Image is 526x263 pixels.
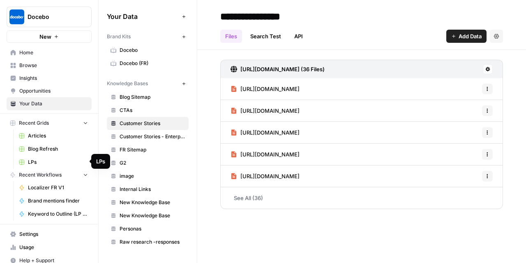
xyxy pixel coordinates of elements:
[120,133,185,140] span: Customer Stories - Enterprise
[107,235,189,249] a: Raw research -responses
[19,87,88,95] span: Opportunities
[107,33,131,40] span: Brand Kits
[19,230,88,238] span: Settings
[240,65,325,73] h3: [URL][DOMAIN_NAME] (36 Files)
[120,199,185,206] span: New Knowledge Base
[28,13,77,21] span: Docebo
[107,196,189,209] a: New Knowledge Base
[7,228,92,241] a: Settings
[15,181,92,194] a: Localizer FR V1
[289,30,308,43] a: API
[107,117,189,130] a: Customer Stories
[19,49,88,56] span: Home
[15,129,92,142] a: Articles
[120,238,185,246] span: Raw research -responses
[240,150,300,158] span: [URL][DOMAIN_NAME]
[446,30,487,43] button: Add Data
[7,241,92,254] a: Usage
[107,80,148,87] span: Knowledge Bases
[107,44,189,57] a: Docebo
[120,107,185,114] span: CTAs
[28,184,88,191] span: Localizer FR V1
[15,142,92,156] a: Blog Refresh
[7,84,92,98] a: Opportunities
[120,225,185,233] span: Personas
[120,120,185,127] span: Customer Stories
[245,30,286,43] a: Search Test
[7,7,92,27] button: Workspace: Docebo
[120,93,185,101] span: Blog Sitemap
[19,171,62,179] span: Recent Workflows
[240,172,300,180] span: [URL][DOMAIN_NAME]
[231,100,300,121] a: [URL][DOMAIN_NAME]
[15,207,92,221] a: Keyword to Outline (LP version)
[28,132,88,140] span: Articles
[15,194,92,207] a: Brand mentions finder
[107,222,189,235] a: Personas
[7,30,92,43] button: New
[7,59,92,72] a: Browse
[15,156,92,169] a: LPs
[107,57,189,70] a: Docebo (FR)
[7,72,92,85] a: Insights
[231,144,300,165] a: [URL][DOMAIN_NAME]
[231,122,300,143] a: [URL][DOMAIN_NAME]
[107,143,189,156] a: FR Sitemap
[231,165,300,187] a: [URL][DOMAIN_NAME]
[107,209,189,222] a: New Knowledge Base
[19,100,88,107] span: Your Data
[7,46,92,59] a: Home
[39,33,51,41] span: New
[19,119,49,127] span: Recent Grids
[19,244,88,251] span: Usage
[107,12,179,21] span: Your Data
[120,212,185,219] span: New Knowledge Base
[19,74,88,82] span: Insights
[240,128,300,137] span: [URL][DOMAIN_NAME]
[120,146,185,154] span: FR Sitemap
[220,187,503,209] a: See All (36)
[107,130,189,143] a: Customer Stories - Enterprise
[96,157,105,165] div: LPs
[220,30,242,43] a: Files
[120,186,185,193] span: Internal Links
[9,9,24,24] img: Docebo Logo
[107,104,189,117] a: CTAs
[28,210,88,218] span: Keyword to Outline (LP version)
[120,159,185,167] span: G2
[240,107,300,115] span: [URL][DOMAIN_NAME]
[7,97,92,110] a: Your Data
[120,47,185,54] span: Docebo
[231,78,300,100] a: [URL][DOMAIN_NAME]
[28,158,88,166] span: LPs
[7,117,92,129] button: Recent Grids
[120,60,185,67] span: Docebo (FR)
[107,183,189,196] a: Internal Links
[231,60,325,78] a: [URL][DOMAIN_NAME] (36 Files)
[240,85,300,93] span: [URL][DOMAIN_NAME]
[28,197,88,205] span: Brand mentions finder
[107,156,189,170] a: G2
[19,62,88,69] span: Browse
[120,172,185,180] span: image
[7,169,92,181] button: Recent Workflows
[28,145,88,153] span: Blog Refresh
[107,91,189,104] a: Blog Sitemap
[459,32,482,40] span: Add Data
[107,170,189,183] a: image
